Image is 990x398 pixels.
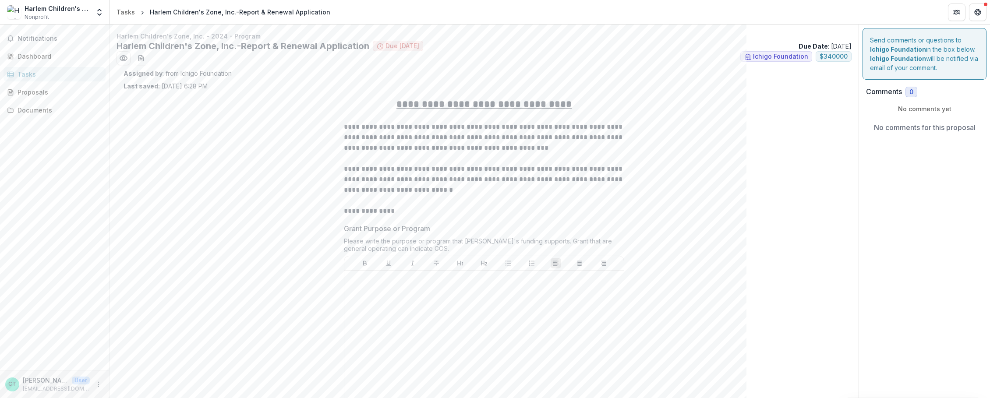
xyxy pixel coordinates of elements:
[866,88,902,96] h2: Comments
[455,258,466,268] button: Heading 1
[863,28,986,80] div: Send comments or questions to in the box below. will be notified via email of your comment.
[4,67,106,81] a: Tasks
[969,4,986,21] button: Get Help
[344,223,430,234] p: Grant Purpose or Program
[4,49,106,63] a: Dashboard
[866,104,983,113] p: No comments yet
[799,42,852,51] p: : [DATE]
[527,258,537,268] button: Ordered List
[479,258,489,268] button: Heading 2
[72,377,90,384] p: User
[18,106,99,115] div: Documents
[124,82,160,90] strong: Last saved:
[18,70,99,79] div: Tasks
[113,6,138,18] a: Tasks
[124,69,845,78] p: : from Ichigo Foundation
[23,385,90,393] p: [EMAIL_ADDRESS][DOMAIN_NAME]
[117,7,135,17] div: Tasks
[574,258,585,268] button: Align Center
[4,32,106,46] button: Notifications
[23,376,68,385] p: [PERSON_NAME]
[25,4,90,13] div: Harlem Children's Zone, Inc.
[117,51,131,65] button: Preview 0f1bca9f-bcfd-448f-b5e0-50ed14abe12b.pdf
[117,41,369,51] h2: Harlem Children's Zone, Inc.-Report & Renewal Application
[383,258,394,268] button: Underline
[18,35,102,42] span: Notifications
[4,103,106,117] a: Documents
[948,4,965,21] button: Partners
[344,237,624,256] div: Please write the purpose or program that [PERSON_NAME]'s funding supports. Grant that are general...
[7,5,21,19] img: Harlem Children's Zone, Inc.
[117,32,852,41] p: Harlem Children's Zone, Inc. - 2024 - Program
[124,70,163,77] strong: Assigned by
[870,46,926,53] strong: Ichigo Foundation
[25,13,49,21] span: Nonprofit
[753,53,808,60] span: Ichigo Foundation
[18,88,99,97] div: Proposals
[150,7,330,17] div: Harlem Children's Zone, Inc.-Report & Renewal Application
[134,51,148,65] button: download-word-button
[124,81,208,91] p: [DATE] 6:28 PM
[870,55,926,62] strong: Ichigo Foundation
[598,258,609,268] button: Align Right
[799,42,828,50] strong: Due Date
[4,85,106,99] a: Proposals
[113,6,334,18] nav: breadcrumb
[874,122,976,133] p: No comments for this proposal
[93,379,104,390] button: More
[8,381,16,387] div: Corina Tse
[503,258,513,268] button: Bullet List
[93,4,106,21] button: Open entity switcher
[385,42,419,50] span: Due [DATE]
[551,258,561,268] button: Align Left
[18,52,99,61] div: Dashboard
[909,88,913,96] span: 0
[360,258,370,268] button: Bold
[431,258,442,268] button: Strike
[407,258,418,268] button: Italicize
[820,53,848,60] span: $ 340000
